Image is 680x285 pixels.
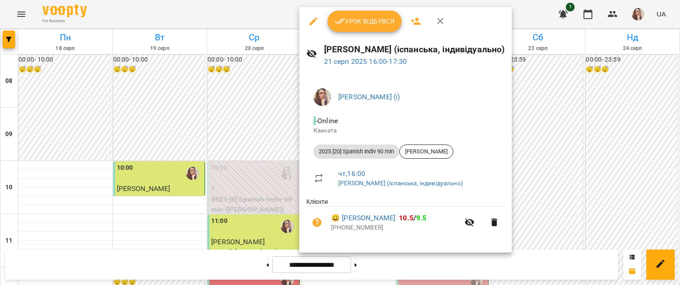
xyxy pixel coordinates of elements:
div: [PERSON_NAME] [399,144,453,159]
button: Урок відбувся [328,11,402,32]
a: [PERSON_NAME] (іспанська, індивідуально) [338,180,463,187]
button: Візит ще не сплачено. Додати оплату? [306,212,328,233]
a: чт , 16:00 [338,169,365,178]
p: Кімната [313,126,498,135]
span: [PERSON_NAME] [400,148,453,156]
a: 21 серп 2025 16:00-17:30 [324,57,407,66]
span: Урок відбувся [335,16,395,27]
span: - Online [313,117,340,125]
span: 2025 [20] Spanish Indiv 90 min [313,148,399,156]
a: [PERSON_NAME] (і) [338,93,400,101]
b: / [399,214,426,222]
p: [PHONE_NUMBER] [331,223,459,232]
h6: [PERSON_NAME] (іспанська, індивідуально) [324,43,505,56]
img: 81cb2171bfcff7464404e752be421e56.JPG [313,88,331,106]
a: 😀 [PERSON_NAME] [331,213,395,223]
ul: Клієнти [306,197,505,242]
span: 10.5 [399,214,413,222]
span: 9.5 [416,214,426,222]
